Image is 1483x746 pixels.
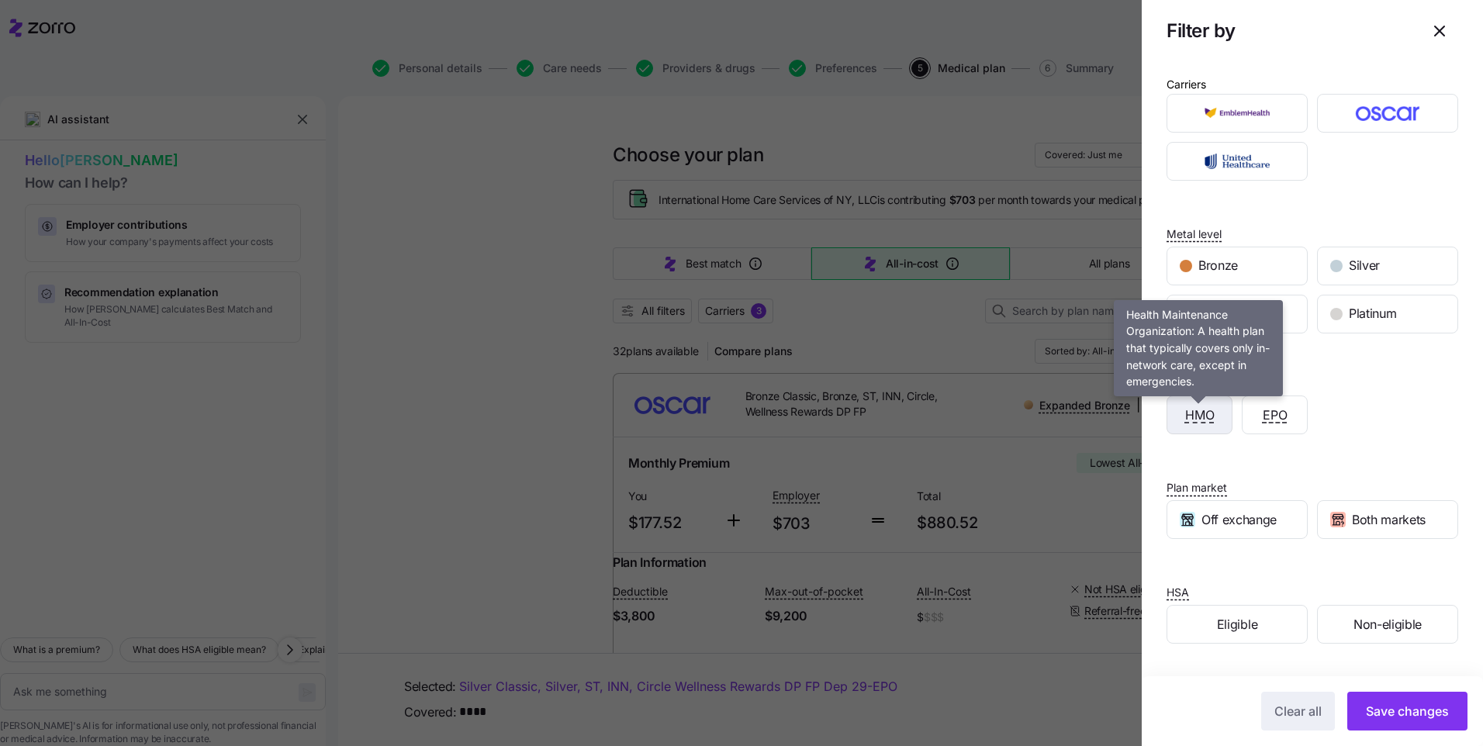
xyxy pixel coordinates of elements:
img: Oscar [1331,98,1445,129]
div: Network type [1167,378,1236,395]
span: Save changes [1366,702,1449,720]
button: Clear all [1261,692,1335,730]
span: Both markets [1352,510,1426,530]
span: Non-eligible [1353,615,1422,634]
span: EPO [1263,406,1288,425]
span: Bronze [1198,256,1238,275]
span: Plan market [1167,480,1227,496]
span: Silver [1349,256,1380,275]
img: UnitedHealthcare [1181,146,1295,177]
span: Metal level [1167,226,1222,242]
span: HSA [1167,585,1189,600]
span: Platinum [1349,304,1396,323]
span: Gold [1198,304,1225,323]
div: Carriers [1167,76,1206,93]
button: Save changes [1347,692,1467,730]
span: Eligible [1217,615,1257,634]
span: Clear all [1274,702,1322,720]
span: Off exchange [1201,510,1277,530]
span: HMO [1185,406,1215,425]
img: EmblemHealth [1181,98,1295,129]
h1: Filter by [1167,19,1409,43]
